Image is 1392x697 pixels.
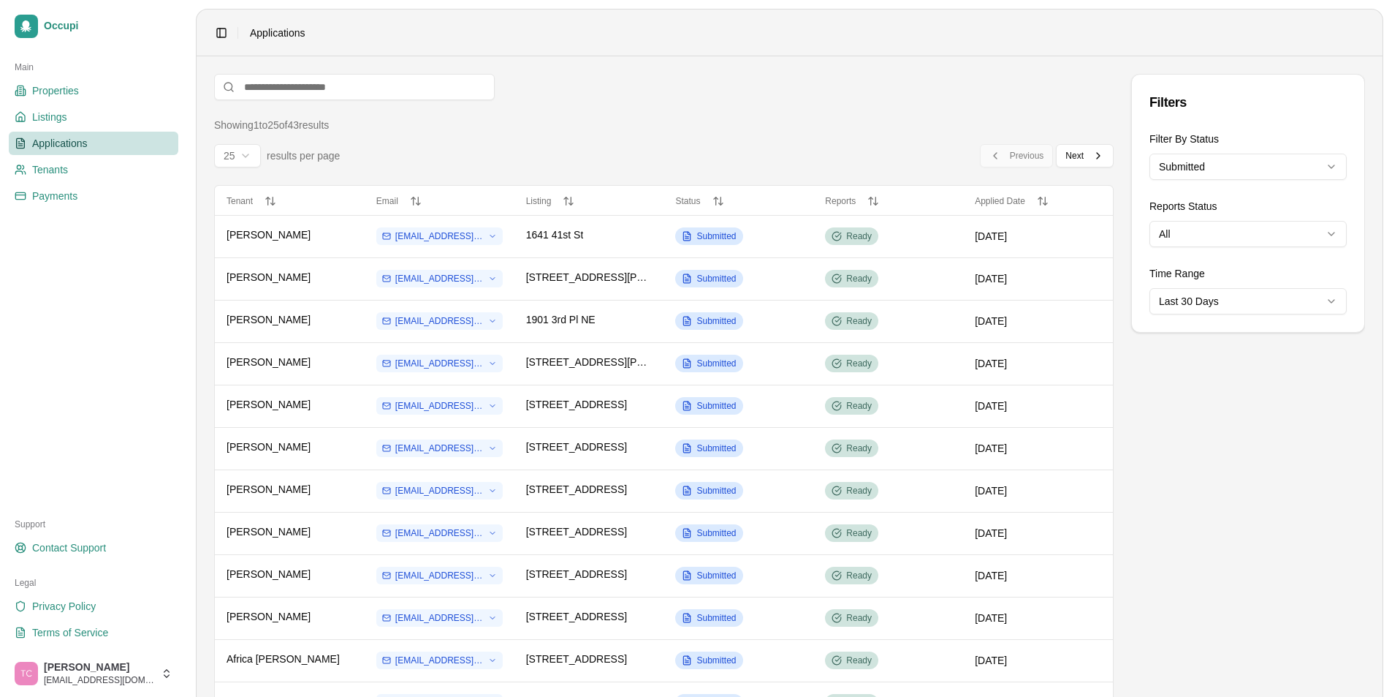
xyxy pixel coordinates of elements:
[267,148,340,163] span: results per page
[975,229,1101,244] div: [DATE]
[32,162,68,177] span: Tenants
[975,653,1101,668] div: [DATE]
[227,355,311,369] span: [PERSON_NAME]
[227,270,311,285] span: [PERSON_NAME]
[395,527,484,539] span: [EMAIL_ADDRESS][DOMAIN_NAME]
[15,662,38,685] img: Trudy Childers
[227,567,311,581] span: [PERSON_NAME]
[846,612,872,624] span: Ready
[526,195,653,207] button: Listing
[395,273,484,285] span: [EMAIL_ADDRESS][DOMAIN_NAME]
[395,358,484,369] span: [EMAIL_ADDRESS][DOMAIN_NAME]
[376,195,503,207] button: Email
[975,441,1101,456] div: [DATE]
[526,312,596,327] span: 1901 3rd Pl NE
[32,136,88,151] span: Applications
[227,227,311,242] span: [PERSON_NAME]
[227,652,340,666] span: Africa [PERSON_NAME]
[526,609,627,624] span: [STREET_ADDRESS]
[395,612,484,624] span: [EMAIL_ADDRESS][DOMAIN_NAME]
[395,315,484,327] span: [EMAIL_ADDRESS][DOMAIN_NAME]
[214,118,329,132] div: Showing 1 to 25 of 43 results
[846,655,872,666] span: Ready
[1065,150,1084,162] span: Next
[975,399,1101,413] div: [DATE]
[376,196,398,206] span: Email
[696,527,736,539] span: Submitted
[846,230,872,242] span: Ready
[32,110,66,124] span: Listings
[696,358,736,369] span: Submitted
[227,397,311,412] span: [PERSON_NAME]
[846,315,872,327] span: Ready
[526,652,627,666] span: [STREET_ADDRESS]
[9,9,178,44] a: Occupi
[1149,92,1347,113] div: Filters
[696,612,736,624] span: Submitted
[975,568,1101,583] div: [DATE]
[696,400,736,412] span: Submitted
[846,570,872,581] span: Ready
[975,356,1101,371] div: [DATE]
[975,483,1101,498] div: [DATE]
[9,571,178,595] div: Legal
[975,611,1101,625] div: [DATE]
[32,189,77,203] span: Payments
[9,656,178,691] button: Trudy Childers[PERSON_NAME][EMAIL_ADDRESS][DOMAIN_NAME]
[395,230,484,242] span: [EMAIL_ADDRESS][DOMAIN_NAME]
[846,527,872,539] span: Ready
[227,195,353,207] button: Tenant
[1056,144,1114,167] button: Next
[9,56,178,79] div: Main
[227,440,311,454] span: [PERSON_NAME]
[9,621,178,644] a: Terms of Service
[696,485,736,497] span: Submitted
[975,271,1101,286] div: [DATE]
[846,400,872,412] span: Ready
[1149,268,1205,279] label: Time Range
[846,273,872,285] span: Ready
[227,312,311,327] span: [PERSON_NAME]
[825,195,951,207] button: Reports
[9,105,178,129] a: Listings
[9,595,178,618] a: Privacy Policy
[1149,133,1219,145] label: Filter By Status
[32,625,108,640] span: Terms of Service
[975,195,1101,207] button: Applied Date
[1149,200,1217,212] label: Reports Status
[696,273,736,285] span: Submitted
[696,570,736,581] span: Submitted
[395,485,484,497] span: [EMAIL_ADDRESS][DOMAIN_NAME]
[675,196,700,206] span: Status
[975,526,1101,540] div: [DATE]
[9,184,178,208] a: Payments
[526,524,627,539] span: [STREET_ADDRESS]
[825,196,856,206] span: Reports
[44,674,155,686] span: [EMAIL_ADDRESS][DOMAIN_NAME]
[395,400,484,412] span: [EMAIL_ADDRESS][DOMAIN_NAME]
[975,314,1101,328] div: [DATE]
[975,196,1025,206] span: Applied Date
[9,132,178,155] a: Applications
[250,26,305,40] nav: breadcrumb
[696,442,736,454] span: Submitted
[227,196,253,206] span: Tenant
[32,83,79,98] span: Properties
[526,397,627,412] span: [STREET_ADDRESS]
[526,196,552,206] span: Listing
[526,270,653,285] span: [STREET_ADDRESS][PERSON_NAME]
[44,661,155,674] span: [PERSON_NAME]
[250,26,305,40] span: Applications
[9,158,178,181] a: Tenants
[526,482,627,497] span: [STREET_ADDRESS]
[227,482,311,497] span: [PERSON_NAME]
[526,440,627,454] span: [STREET_ADDRESS]
[395,570,484,581] span: [EMAIL_ADDRESS][DOMAIN_NAME]
[9,79,178,102] a: Properties
[846,442,872,454] span: Ready
[395,655,484,666] span: [EMAIL_ADDRESS][DOMAIN_NAME]
[32,540,106,555] span: Contact Support
[526,355,653,369] span: [STREET_ADDRESS][PERSON_NAME]
[526,227,584,242] span: 1641 41st St
[227,524,311,539] span: [PERSON_NAME]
